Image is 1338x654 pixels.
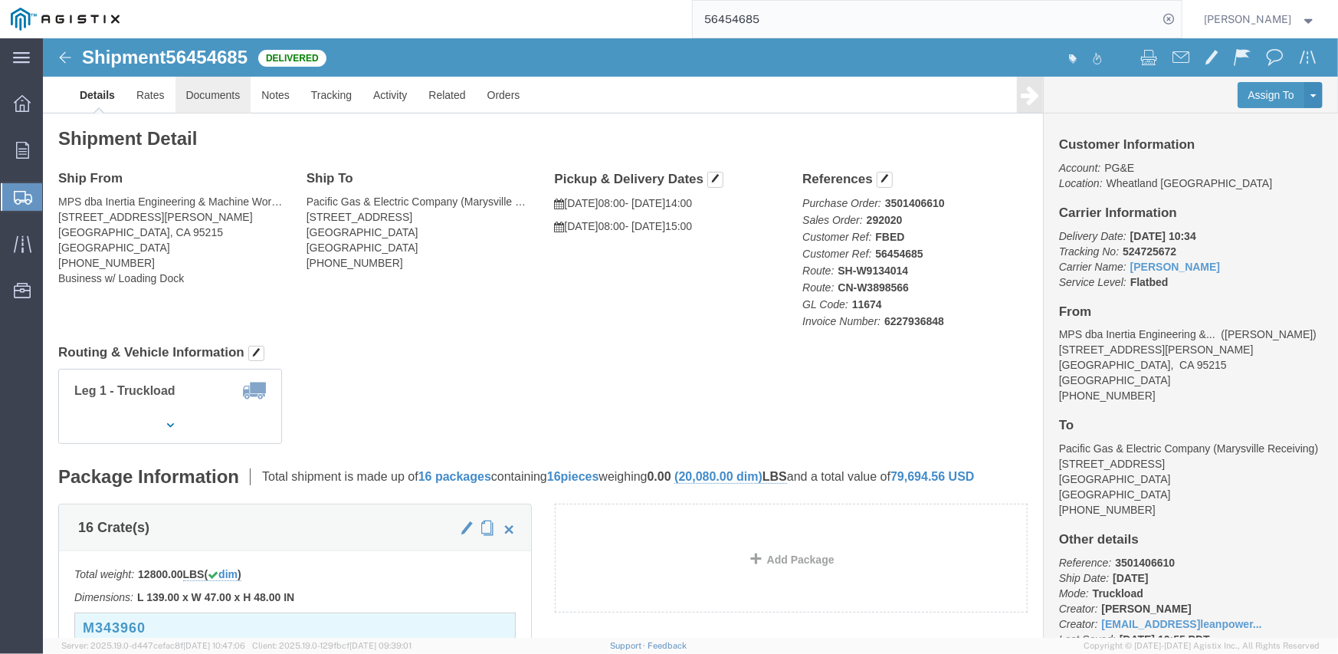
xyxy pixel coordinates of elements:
[1205,11,1292,28] span: Chantelle Bower
[1084,639,1320,652] span: Copyright © [DATE]-[DATE] Agistix Inc., All Rights Reserved
[252,641,412,650] span: Client: 2025.19.0-129fbcf
[693,1,1159,38] input: Search for shipment number, reference number
[11,8,120,31] img: logo
[43,38,1338,638] iframe: FS Legacy Container
[1204,10,1317,28] button: [PERSON_NAME]
[610,641,648,650] a: Support
[648,641,687,650] a: Feedback
[183,641,245,650] span: [DATE] 10:47:06
[349,641,412,650] span: [DATE] 09:39:01
[61,641,245,650] span: Server: 2025.19.0-d447cefac8f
